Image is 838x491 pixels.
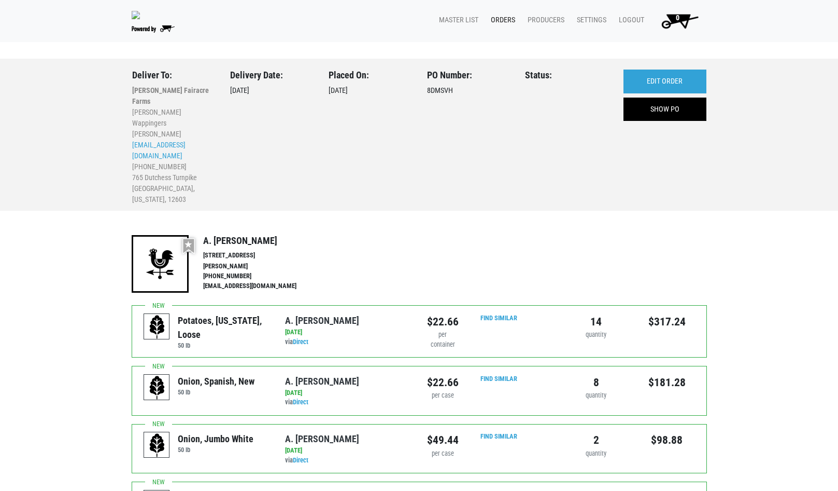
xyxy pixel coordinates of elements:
img: Powered by Big Wheelbarrow [132,25,175,33]
img: placeholder-variety-43d6402dacf2d531de610a020419775a.svg [144,432,170,458]
div: Onion, Jumbo White [178,432,253,446]
div: 2 [569,432,624,448]
a: Direct [293,338,308,346]
img: 22-9b480c55cff4f9832ac5d9578bf63b94.png [132,235,189,292]
a: SHOW PO [623,98,706,121]
h3: Status: [525,70,608,81]
div: $317.24 [640,313,695,330]
div: [DATE] [329,70,411,205]
a: Settings [569,10,610,30]
span: quantity [586,391,606,399]
a: A. [PERSON_NAME] [285,433,359,444]
a: Find Similar [480,314,517,322]
span: quantity [586,331,606,338]
div: $49.44 [427,432,459,448]
span: quantity [586,449,606,457]
img: Cart [657,10,703,31]
h3: Deliver To: [132,70,215,81]
a: Direct [293,456,308,464]
div: [DATE] [285,446,411,456]
div: via [285,388,411,408]
a: [EMAIL_ADDRESS][DOMAIN_NAME] [132,141,186,160]
a: EDIT ORDER [623,70,706,93]
li: [EMAIL_ADDRESS][DOMAIN_NAME] [203,281,363,291]
a: Logout [610,10,648,30]
div: [DATE] [285,328,411,337]
li: [PHONE_NUMBER] [203,271,363,281]
div: Onion, Spanish, New [178,374,254,388]
div: $22.66 [427,313,459,330]
li: [GEOGRAPHIC_DATA], [US_STATE], 12603 [132,183,215,205]
div: [DATE] [285,388,411,398]
div: per container [427,330,459,350]
a: Direct [293,398,308,406]
h3: PO Number: [427,70,510,81]
a: Find Similar [480,432,517,440]
div: $181.28 [640,374,695,391]
div: 8 [569,374,624,391]
a: 0 [648,10,707,31]
li: 765 Dutchess Turnpike [132,172,215,183]
a: Find Similar [480,375,517,383]
li: [PERSON_NAME] [203,262,363,271]
b: [PERSON_NAME] Fairacre Farms [132,86,209,105]
li: [PHONE_NUMBER] [132,161,215,172]
div: 14 [569,313,624,330]
h6: 50 lb [178,342,269,349]
a: Producers [519,10,569,30]
a: A. [PERSON_NAME] [285,376,359,387]
li: [PERSON_NAME] [132,129,215,140]
h4: A. [PERSON_NAME] [203,235,363,247]
a: Orders [482,10,519,30]
div: per case [427,449,459,459]
span: 0 [676,13,679,22]
img: placeholder-variety-43d6402dacf2d531de610a020419775a.svg [144,375,170,401]
li: [PERSON_NAME] Wappingers [132,107,215,129]
div: $98.88 [640,432,695,448]
div: via [285,446,411,466]
div: $22.66 [427,374,459,391]
div: Potatoes, [US_STATE], Loose [178,313,269,342]
a: Master List [431,10,482,30]
li: [STREET_ADDRESS] [203,251,363,261]
h6: 50 lb [178,446,253,454]
h6: 50 lb [178,388,254,396]
h3: Placed On: [329,70,411,81]
h3: Delivery Date: [230,70,313,81]
span: 8DMSVH [427,86,453,95]
div: via [285,328,411,347]
img: original-fc7597fdc6adbb9d0e2ae620e786d1a2.jpg [132,11,140,19]
img: placeholder-variety-43d6402dacf2d531de610a020419775a.svg [144,314,170,340]
a: A. [PERSON_NAME] [285,315,359,326]
div: per case [427,391,459,401]
div: [DATE] [230,70,313,205]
